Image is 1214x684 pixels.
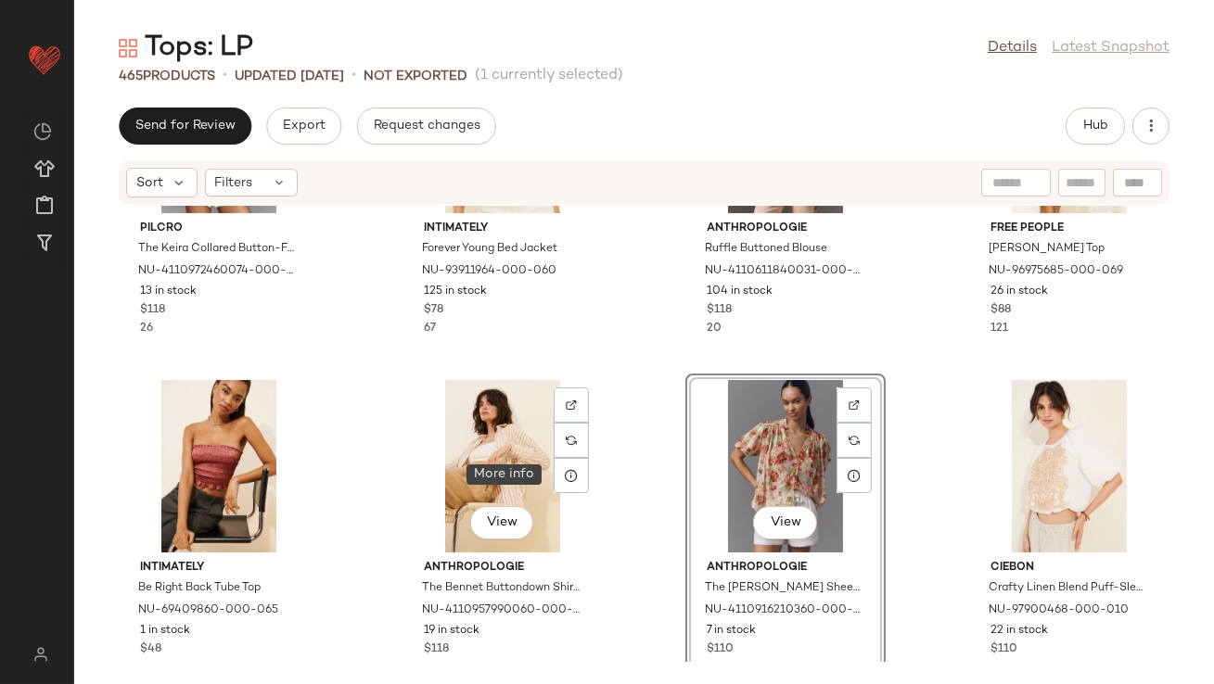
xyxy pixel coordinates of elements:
[475,65,623,87] span: (1 currently selected)
[422,580,580,597] span: The Bennet Buttondown Shirt: Striped Linen Edition
[705,241,827,258] span: Ruffle Buttoned Blouse
[125,380,313,552] img: 69409860_065_b
[707,221,864,237] span: Anthropologie
[1066,108,1125,145] button: Hub
[22,647,58,662] img: svg%3e
[119,30,253,67] div: Tops: LP
[235,67,344,86] p: updated [DATE]
[223,65,227,87] span: •
[140,284,197,300] span: 13 in stock
[705,263,863,280] span: NU-4110611840031-000-010
[424,560,581,576] span: Anthropologie
[364,67,467,86] p: Not Exported
[140,323,153,335] span: 26
[705,602,863,619] span: NU-4110916210360-000-072
[134,119,236,133] span: Send for Review
[140,221,298,237] span: Pilcro
[707,323,722,335] span: 20
[424,284,487,300] span: 125 in stock
[140,302,165,319] span: $118
[989,580,1146,597] span: Crafty Linen Blend Puff-Sleeve Top
[990,302,1011,319] span: $88
[976,380,1163,552] img: 97900468_010_b
[140,641,161,658] span: $48
[33,122,52,141] img: svg%3e
[424,623,479,640] span: 19 in stock
[486,515,518,530] span: View
[422,241,557,258] span: Forever Young Bed Jacket
[753,506,816,539] button: View
[282,119,326,133] span: Export
[990,221,1148,237] span: Free People
[990,641,1017,658] span: $110
[990,323,1008,335] span: 121
[707,284,773,300] span: 104 in stock
[424,641,449,658] span: $118
[138,580,261,597] span: Be Right Back Tube Top
[566,435,577,446] img: svg%3e
[424,302,443,319] span: $78
[26,41,63,78] img: heart_red.DM2ytmEG.svg
[424,323,436,335] span: 67
[849,435,860,446] img: svg%3e
[692,380,879,552] img: 4110916210360_072_b
[988,37,1037,59] a: Details
[989,263,1123,280] span: NU-96975685-000-069
[990,284,1048,300] span: 26 in stock
[1082,119,1108,133] span: Hub
[138,263,296,280] span: NU-4110972460074-000-085
[119,70,143,83] span: 465
[566,399,577,411] img: svg%3e
[409,380,596,552] img: 4110957990060_036_b
[707,302,732,319] span: $118
[357,108,496,145] button: Request changes
[140,623,190,640] span: 1 in stock
[136,173,163,193] span: Sort
[119,67,215,86] div: Products
[422,263,556,280] span: NU-93911964-000-060
[138,241,296,258] span: The Keira Collared Button-Front Blouse: Lace Edition
[266,108,341,145] button: Export
[373,119,480,133] span: Request changes
[705,580,863,597] span: The [PERSON_NAME] Sheer Printed Blouse: Short-Sleeve Edition
[769,515,800,530] span: View
[989,602,1129,619] span: NU-97900468-000-010
[849,399,860,411] img: svg%3e
[989,241,1105,258] span: [PERSON_NAME] Top
[351,65,356,87] span: •
[424,221,581,237] span: Intimately
[119,108,251,145] button: Send for Review
[215,173,253,193] span: Filters
[990,560,1148,576] span: Ciebon
[119,39,137,57] img: svg%3e
[140,560,298,576] span: Intimately
[470,506,533,539] button: View
[422,602,580,619] span: NU-4110957990060-000-036
[138,602,278,619] span: NU-69409860-000-065
[990,623,1048,640] span: 22 in stock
